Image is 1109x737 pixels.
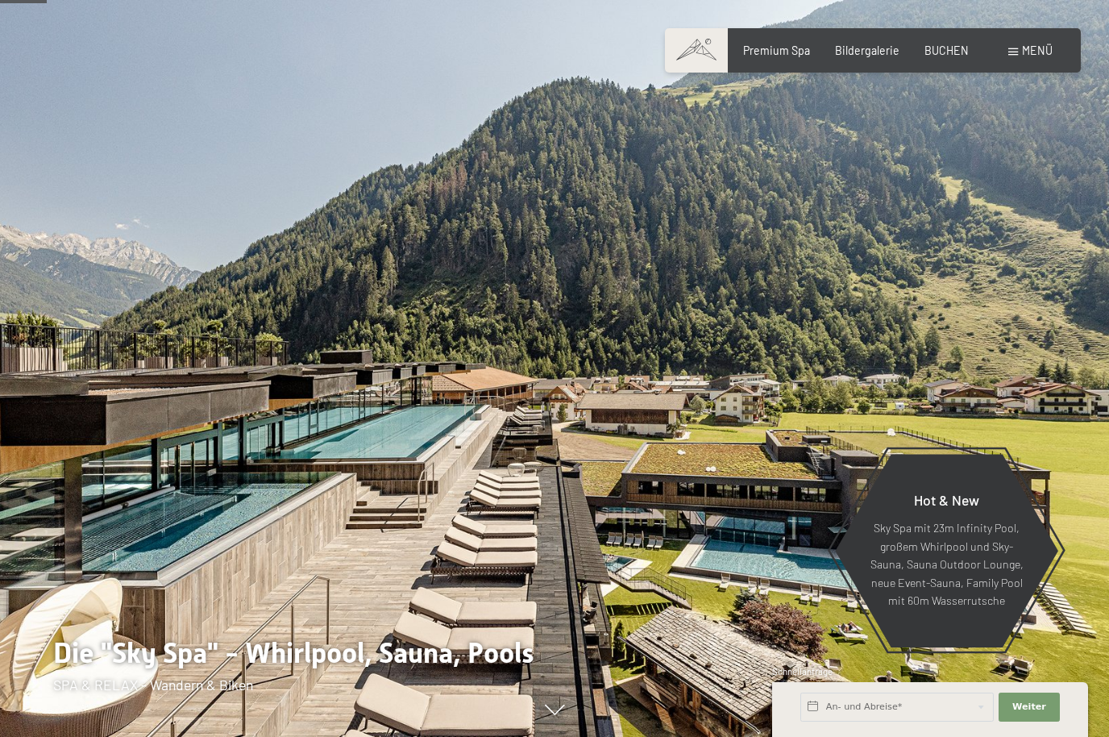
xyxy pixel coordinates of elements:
a: Bildergalerie [835,44,899,57]
a: Hot & New Sky Spa mit 23m Infinity Pool, großem Whirlpool und Sky-Sauna, Sauna Outdoor Lounge, ne... [834,453,1059,648]
span: Menü [1022,44,1053,57]
span: Hot & New [914,491,979,509]
button: Weiter [999,693,1060,722]
p: Sky Spa mit 23m Infinity Pool, großem Whirlpool und Sky-Sauna, Sauna Outdoor Lounge, neue Event-S... [870,519,1024,610]
span: Weiter [1012,701,1046,714]
a: Premium Spa [743,44,810,57]
span: Schnellanfrage [772,666,833,677]
a: BUCHEN [924,44,969,57]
